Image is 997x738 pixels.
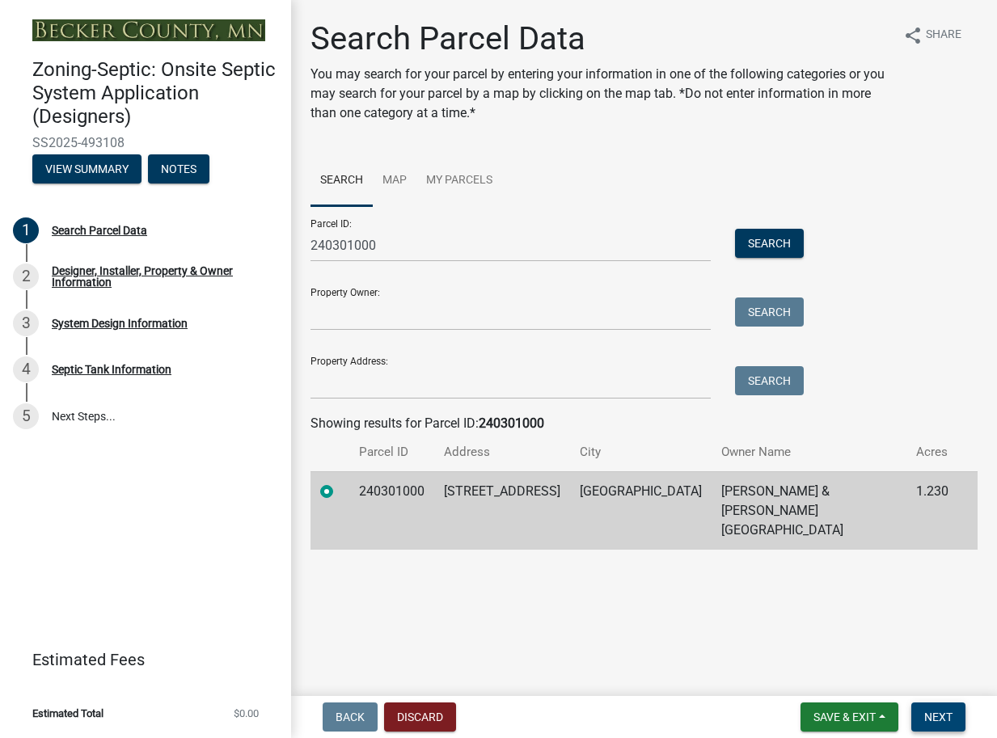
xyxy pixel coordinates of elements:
wm-modal-confirm: Summary [32,163,142,176]
button: Discard [384,702,456,732]
td: [STREET_ADDRESS] [434,471,570,550]
button: Save & Exit [801,702,898,732]
span: Next [924,711,953,723]
div: 5 [13,403,39,429]
th: Owner Name [712,433,906,471]
span: Estimated Total [32,708,104,719]
th: Acres [906,433,958,471]
div: 2 [13,264,39,289]
a: Estimated Fees [13,643,265,676]
div: System Design Information [52,318,188,329]
i: share [903,26,923,45]
h1: Search Parcel Data [311,19,890,58]
td: [PERSON_NAME] & [PERSON_NAME][GEOGRAPHIC_DATA] [712,471,906,550]
div: 3 [13,310,39,336]
span: Save & Exit [813,711,876,723]
span: Back [336,711,365,723]
button: View Summary [32,154,142,183]
span: Share [926,26,961,45]
button: Search [735,366,804,395]
a: Map [373,155,416,207]
button: Next [911,702,965,732]
img: Becker County, Minnesota [32,19,265,41]
div: Designer, Installer, Property & Owner Information [52,265,265,288]
td: 240301000 [349,471,434,550]
div: Showing results for Parcel ID: [311,414,978,433]
strong: 240301000 [479,415,544,431]
th: Address [434,433,570,471]
h4: Zoning-Septic: Onsite Septic System Application (Designers) [32,58,278,128]
div: Septic Tank Information [52,364,171,375]
span: $0.00 [234,708,259,719]
div: 4 [13,356,39,382]
th: Parcel ID [349,433,434,471]
button: Back [323,702,378,732]
button: Notes [148,154,209,183]
div: 1 [13,217,39,243]
div: Search Parcel Data [52,225,147,236]
span: SS2025-493108 [32,135,259,150]
td: 1.230 [906,471,958,550]
button: shareShare [890,19,974,51]
th: City [570,433,712,471]
td: [GEOGRAPHIC_DATA] [570,471,712,550]
button: Search [735,229,804,258]
a: Search [311,155,373,207]
a: My Parcels [416,155,502,207]
button: Search [735,297,804,327]
wm-modal-confirm: Notes [148,163,209,176]
p: You may search for your parcel by entering your information in one of the following categories or... [311,65,890,123]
